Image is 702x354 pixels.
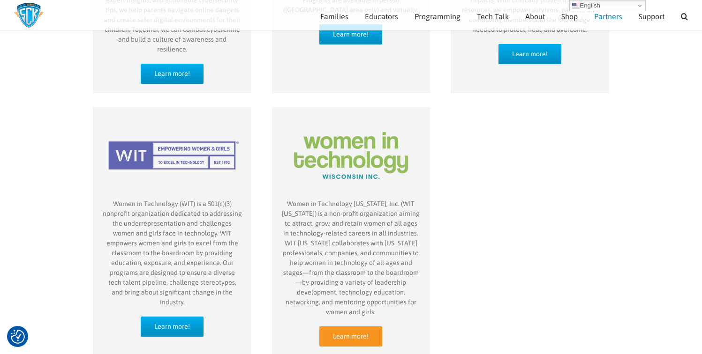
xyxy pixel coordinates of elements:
[572,2,580,9] img: en
[141,64,204,84] a: Learn more!
[320,13,348,20] span: Families
[14,2,44,28] img: Savvy Cyber Kids Logo
[281,199,421,317] p: Women in Technology [US_STATE], Inc. (WIT [US_STATE]) is a non-profit organization aiming to attr...
[477,13,509,20] span: Tech Talk
[102,199,242,307] p: Women in Technology (WIT) is a 501(c)(3) nonprofit organization dedicated to addressing the under...
[281,111,421,119] a: partner-Women-in-Tech-WI
[498,44,561,64] a: Learn more!
[415,13,460,20] span: Programming
[102,111,242,119] a: partner-WIT
[365,13,398,20] span: Educators
[333,30,369,38] span: Learn more!
[319,326,382,347] a: Learn more!
[525,13,545,20] span: About
[594,13,622,20] span: Partners
[639,13,664,20] span: Support
[333,332,369,340] span: Learn more!
[154,323,190,331] span: Learn more!
[319,24,382,44] a: Learn more!
[561,13,578,20] span: Shop
[11,330,25,344] button: Consent Preferences
[512,50,548,58] span: Learn more!
[102,112,242,199] img: WIT
[154,70,190,78] span: Learn more!
[11,330,25,344] img: Revisit consent button
[281,112,421,199] img: Mothers Against Cyber Crime
[141,317,204,337] a: Learn more!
